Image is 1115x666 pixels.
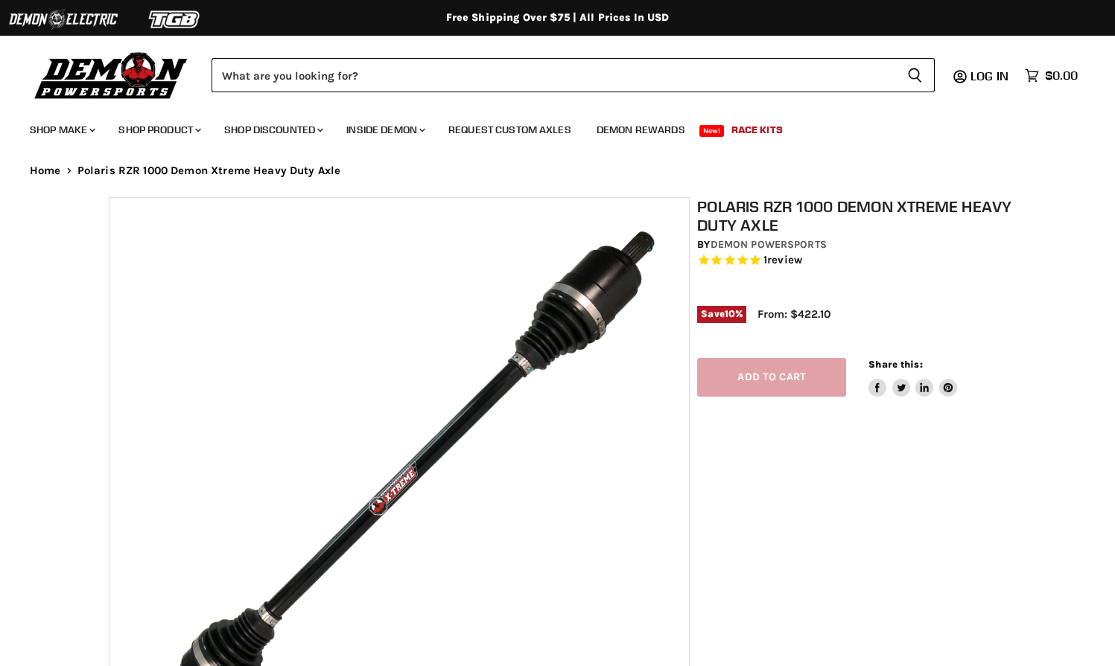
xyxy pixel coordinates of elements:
span: 10 [725,308,735,319]
a: Demon Powersports [711,238,827,251]
img: TGB Logo 2 [119,5,231,33]
div: by [697,237,1014,253]
span: From: $422.10 [757,307,830,321]
img: Demon Electric Logo 2 [7,5,119,33]
a: Demon Rewards [585,115,696,145]
a: Race Kits [720,115,794,145]
span: Share this: [868,359,922,370]
span: review [767,254,802,267]
h1: Polaris RZR 1000 Demon Xtreme Heavy Duty Axle [697,197,1014,234]
a: Shop Discounted [213,115,332,145]
span: Log in [971,68,1008,83]
span: 1 reviews [763,254,802,267]
img: Demon Powersports [30,48,193,101]
span: $0.00 [1045,68,1078,83]
span: Save % [697,306,746,322]
aside: Share this: [868,358,957,397]
span: Polaris RZR 1000 Demon Xtreme Heavy Duty Axle [77,164,341,177]
ul: Main menu [19,109,1074,145]
form: Product [212,58,935,92]
input: Search [212,58,895,92]
a: Shop Product [107,115,210,145]
a: Home [30,164,61,177]
a: Shop Make [19,115,104,145]
a: Request Custom Axles [437,115,582,145]
span: New! [699,125,725,137]
a: $0.00 [1017,65,1085,86]
a: Log in [964,69,1017,83]
a: Inside Demon [335,115,434,145]
span: Rated 5.0 out of 5 stars 1 reviews [697,253,1014,269]
button: Search [895,58,935,92]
